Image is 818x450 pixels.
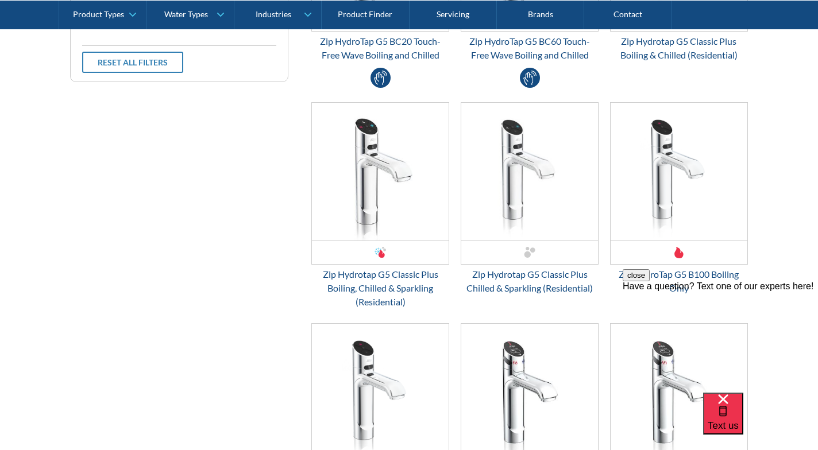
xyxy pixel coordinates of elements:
div: Zip HydroTap G5 B100 Boiling Only [610,267,748,295]
a: Zip Hydrotap G5 Classic Plus Boiling, Chilled & Sparkling (Residential)Zip Hydrotap G5 Classic Pl... [311,102,449,309]
div: Zip Hydrotap G5 Classic Plus Chilled & Sparkling (Residential) [461,267,599,295]
img: Zip Hydrotap G5 Classic Plus Chilled & Sparkling (Residential) [461,103,598,240]
iframe: podium webchat widget bubble [703,393,818,450]
div: Industries [256,9,291,19]
div: Zip Hydrotap G5 Classic Plus Boiling & Chilled (Residential) [610,34,748,62]
a: Reset all filters [82,52,183,73]
a: Zip HydroTap G5 B100 Boiling OnlyZip HydroTap G5 B100 Boiling Only [610,102,748,295]
div: Water Types [164,9,208,19]
div: Zip HydroTap G5 BC60 Touch-Free Wave Boiling and Chilled [461,34,599,62]
div: Product Types [73,9,124,19]
iframe: podium webchat widget prompt [623,269,818,407]
a: Zip Hydrotap G5 Classic Plus Chilled & Sparkling (Residential)Zip Hydrotap G5 Classic Plus Chille... [461,102,599,295]
img: Zip Hydrotap G5 Classic Plus Boiling, Chilled & Sparkling (Residential) [312,103,449,240]
div: Zip HydroTap G5 BC20 Touch-Free Wave Boiling and Chilled [311,34,449,62]
img: Zip HydroTap G5 B100 Boiling Only [611,103,747,240]
div: Zip Hydrotap G5 Classic Plus Boiling, Chilled & Sparkling (Residential) [311,267,449,309]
